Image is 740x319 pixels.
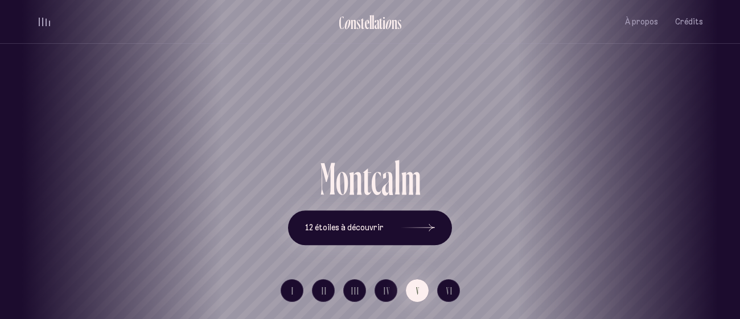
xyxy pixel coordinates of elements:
[281,279,303,302] button: I
[446,286,453,296] span: VI
[288,210,452,246] button: 12 étoiles à découvrir
[401,155,421,201] div: m
[343,279,366,302] button: III
[385,13,392,32] div: o
[384,286,390,296] span: IV
[406,279,429,302] button: V
[356,13,361,32] div: s
[372,13,374,32] div: l
[675,9,703,35] button: Crédits
[364,13,369,32] div: e
[363,155,371,201] div: t
[351,286,360,296] span: III
[305,223,384,233] span: 12 étoiles à découvrir
[437,279,460,302] button: VI
[416,286,420,296] span: V
[344,13,351,32] div: o
[336,155,348,201] div: o
[383,13,385,32] div: i
[351,13,356,32] div: n
[37,16,52,28] button: volume audio
[374,13,379,32] div: a
[675,17,703,27] span: Crédits
[291,286,294,296] span: I
[369,13,372,32] div: l
[394,155,401,201] div: l
[371,155,381,201] div: c
[322,286,327,296] span: II
[625,17,658,27] span: À propos
[312,279,335,302] button: II
[320,155,336,201] div: M
[625,9,658,35] button: À propos
[361,13,364,32] div: t
[339,13,344,32] div: C
[392,13,397,32] div: n
[375,279,397,302] button: IV
[381,155,394,201] div: a
[348,155,363,201] div: n
[397,13,402,32] div: s
[379,13,383,32] div: t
